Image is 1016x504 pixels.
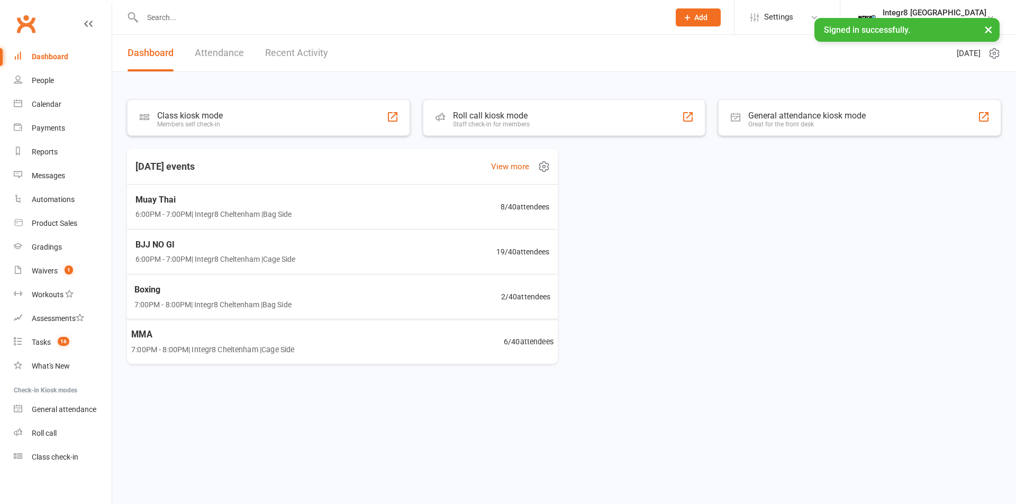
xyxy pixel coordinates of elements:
div: Great for the front desk [748,121,866,128]
div: Automations [32,195,75,204]
a: Messages [14,164,112,188]
span: BJJ NO GI [135,238,295,252]
span: Signed in successfully. [824,25,910,35]
a: Calendar [14,93,112,116]
div: Product Sales [32,219,77,227]
div: Roll call kiosk mode [453,111,530,121]
span: 1 [65,265,73,274]
span: 7:00PM - 8:00PM | Integr8 Cheltenham | Cage Side [131,343,294,355]
span: Add [694,13,707,22]
a: Recent Activity [265,35,328,71]
div: Staff check-in for members [453,121,530,128]
span: MMA [131,327,294,341]
span: Settings [764,5,793,29]
span: 2 / 40 attendees [501,291,550,303]
a: Waivers 1 [14,259,112,283]
span: [DATE] [957,47,981,60]
div: Messages [32,171,65,180]
div: Reports [32,148,58,156]
a: Automations [14,188,112,212]
span: 19 / 40 attendees [496,246,549,258]
input: Search... [139,10,662,25]
a: Payments [14,116,112,140]
span: Boxing [134,283,291,297]
div: What's New [32,362,70,370]
a: General attendance kiosk mode [14,398,112,421]
h3: [DATE] events [127,157,203,176]
div: Class check-in [32,453,78,461]
span: Muay Thai [135,193,292,207]
div: Integr8 [GEOGRAPHIC_DATA] [883,17,986,27]
span: 6:00PM - 7:00PM | Integr8 Cheltenham | Bag Side [135,208,292,220]
a: People [14,69,112,93]
div: Assessments [32,314,84,323]
a: Dashboard [128,35,174,71]
img: thumb_image1744271085.png [856,7,877,28]
a: Tasks 16 [14,331,112,354]
span: 8 / 40 attendees [501,201,549,213]
div: Waivers [32,267,58,275]
div: Integr8 [GEOGRAPHIC_DATA] [883,8,986,17]
div: Dashboard [32,52,68,61]
a: Dashboard [14,45,112,69]
a: Roll call [14,421,112,445]
a: Reports [14,140,112,164]
div: General attendance [32,405,96,414]
a: Gradings [14,235,112,259]
div: Calendar [32,100,61,108]
div: Workouts [32,290,63,299]
button: × [979,18,998,41]
a: What's New [14,354,112,378]
div: Roll call [32,429,57,437]
div: Members self check-in [157,121,223,128]
div: Gradings [32,243,62,251]
span: 6 / 40 attendees [504,335,554,347]
div: General attendance kiosk mode [748,111,866,121]
div: People [32,76,54,85]
span: 6:00PM - 7:00PM | Integr8 Cheltenham | Cage Side [135,253,295,265]
a: Clubworx [13,11,39,37]
a: Workouts [14,283,112,307]
a: View more [491,160,529,173]
span: 16 [58,337,69,346]
button: Add [676,8,721,26]
div: Tasks [32,338,51,346]
span: 7:00PM - 8:00PM | Integr8 Cheltenham | Bag Side [134,298,291,310]
div: Class kiosk mode [157,111,223,121]
a: Assessments [14,307,112,331]
a: Product Sales [14,212,112,235]
div: Payments [32,124,65,132]
a: Attendance [195,35,244,71]
a: Class kiosk mode [14,445,112,469]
